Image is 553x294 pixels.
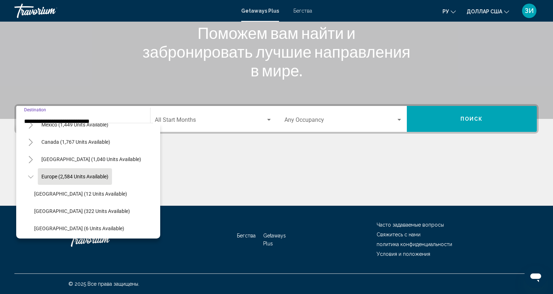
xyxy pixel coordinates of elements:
a: Часто задаваемые вопросы [377,222,444,228]
button: [GEOGRAPHIC_DATA] (322 units available) [31,203,134,219]
a: Свяжитесь с нами [377,232,421,237]
button: Меню пользователя [520,3,539,18]
button: Поиск [407,106,537,132]
span: [GEOGRAPHIC_DATA] (322 units available) [34,208,130,214]
a: Getaways Plus [241,8,279,14]
font: доллар США [467,9,502,14]
button: Toggle Europe (2,584 units available) [23,169,38,184]
button: Toggle Mexico (1,449 units available) [23,117,38,132]
span: [GEOGRAPHIC_DATA] (6 units available) [34,226,124,231]
font: ру [442,9,449,14]
button: Toggle Canada (1,767 units available) [23,135,38,149]
button: [GEOGRAPHIC_DATA] (1,040 units available) [38,151,145,168]
h1: Поможем вам найти и забронировать лучшие направления в мире. [141,23,412,80]
a: Условия и положения [377,251,430,257]
div: Search widget [16,106,537,132]
button: Mexico (1,449 units available) [38,116,112,133]
span: [GEOGRAPHIC_DATA] (12 units available) [34,191,127,197]
font: ЗИ [525,7,534,14]
span: Поиск [460,116,483,122]
a: Травориум [68,229,140,250]
span: Mexico (1,449 units available) [41,122,108,128]
span: Canada (1,767 units available) [41,139,110,145]
a: Бегства [237,233,256,239]
button: [GEOGRAPHIC_DATA] (12 units available) [31,186,131,202]
button: Toggle Caribbean & Atlantic Islands (1,040 units available) [23,152,38,166]
button: [GEOGRAPHIC_DATA] (6 units available) [31,220,128,237]
button: Europe (2,584 units available) [38,168,112,185]
a: Getaways Plus [263,233,286,246]
button: Canada (1,767 units available) [38,134,114,150]
a: Бегства [293,8,312,14]
a: политика конфиденциальности [377,241,452,247]
a: Травориум [14,4,234,18]
button: Изменить язык [442,6,456,17]
span: [GEOGRAPHIC_DATA] (1,040 units available) [41,156,141,162]
button: Изменить валюту [467,6,509,17]
iframe: Кнопка запуска окна обмена сообщениями [524,265,547,288]
font: © 2025 Все права защищены. [68,281,139,287]
span: Europe (2,584 units available) [41,174,108,179]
